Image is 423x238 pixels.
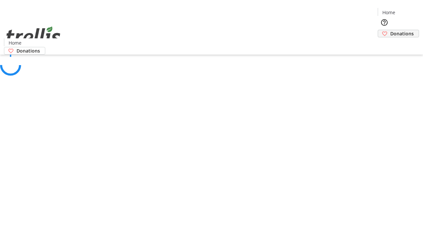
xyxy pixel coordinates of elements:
span: Home [9,39,21,46]
button: Cart [378,37,391,51]
a: Home [4,39,25,46]
img: Orient E2E Organization BcvNXqo23y's Logo [4,19,63,52]
span: Donations [17,47,40,54]
a: Donations [4,47,45,55]
span: Donations [390,30,414,37]
a: Home [378,9,399,16]
a: Donations [378,30,419,37]
button: Help [378,16,391,29]
span: Home [382,9,395,16]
